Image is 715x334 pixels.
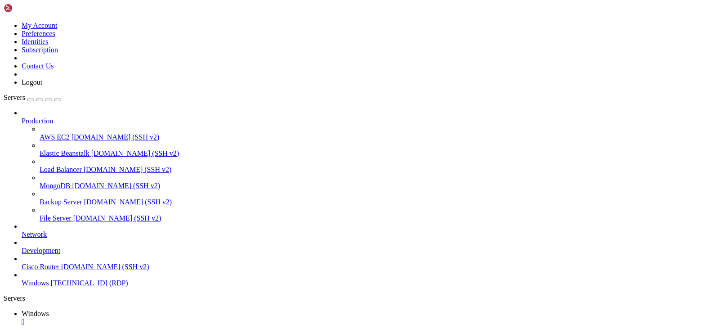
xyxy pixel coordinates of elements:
span: Elastic Beanstalk [40,149,89,157]
a: Development [22,247,711,255]
span: Network [22,230,47,238]
a: Production [22,117,711,125]
span: [DOMAIN_NAME] (SSH v2) [84,198,172,206]
a: Windows [TECHNICAL_ID] (RDP) [22,279,711,287]
span: Production [22,117,53,125]
span: Windows [22,310,49,317]
div: Servers [4,294,711,302]
a: Load Balancer [DOMAIN_NAME] (SSH v2) [40,166,711,174]
li: Backup Server [DOMAIN_NAME] (SSH v2) [40,190,711,206]
a: My Account [22,22,58,29]
a: MongoDB [DOMAIN_NAME] (SSH v2) [40,182,711,190]
li: Production [22,109,711,222]
a: Servers [4,94,61,101]
li: MongoDB [DOMAIN_NAME] (SSH v2) [40,174,711,190]
li: Elastic Beanstalk [DOMAIN_NAME] (SSH v2) [40,141,711,158]
a:  [22,318,711,326]
li: Cisco Router [DOMAIN_NAME] (SSH v2) [22,255,711,271]
span: [DOMAIN_NAME] (SSH v2) [91,149,179,157]
li: AWS EC2 [DOMAIN_NAME] (SSH v2) [40,125,711,141]
span: AWS EC2 [40,133,70,141]
span: Backup Server [40,198,82,206]
span: File Server [40,214,71,222]
a: AWS EC2 [DOMAIN_NAME] (SSH v2) [40,133,711,141]
a: Backup Server [DOMAIN_NAME] (SSH v2) [40,198,711,206]
li: Network [22,222,711,239]
a: Logout [22,78,42,86]
li: Windows [TECHNICAL_ID] (RDP) [22,271,711,287]
img: Shellngn [4,4,55,13]
span: Cisco Router [22,263,59,271]
span: [DOMAIN_NAME] (SSH v2) [61,263,149,271]
a: File Server [DOMAIN_NAME] (SSH v2) [40,214,711,222]
span: Windows [22,279,49,287]
span: [DOMAIN_NAME] (SSH v2) [84,166,172,173]
span: [DOMAIN_NAME] (SSH v2) [73,214,161,222]
span: [DOMAIN_NAME] (SSH v2) [72,182,160,190]
span: MongoDB [40,182,70,190]
li: Load Balancer [DOMAIN_NAME] (SSH v2) [40,158,711,174]
span: Load Balancer [40,166,82,173]
a: Contact Us [22,62,54,70]
li: Development [22,239,711,255]
a: Network [22,230,711,239]
a: Preferences [22,30,55,37]
li: File Server [DOMAIN_NAME] (SSH v2) [40,206,711,222]
span: Development [22,247,60,254]
a: Elastic Beanstalk [DOMAIN_NAME] (SSH v2) [40,149,711,158]
span: Servers [4,94,25,101]
span: [TECHNICAL_ID] (RDP) [51,279,128,287]
a: Windows [22,310,711,326]
a: Identities [22,38,49,45]
a: Subscription [22,46,58,54]
span: [DOMAIN_NAME] (SSH v2) [71,133,160,141]
a: Cisco Router [DOMAIN_NAME] (SSH v2) [22,263,711,271]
